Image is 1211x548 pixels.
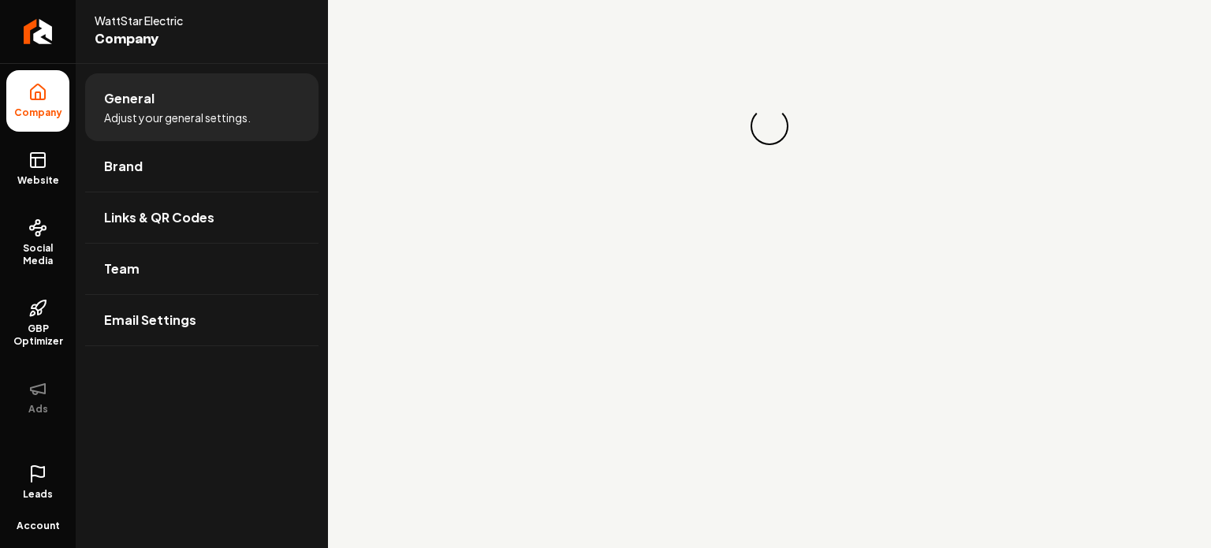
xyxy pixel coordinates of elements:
[104,110,251,125] span: Adjust your general settings.
[104,259,140,278] span: Team
[104,89,155,108] span: General
[6,138,69,199] a: Website
[104,311,196,330] span: Email Settings
[23,488,53,501] span: Leads
[85,295,319,345] a: Email Settings
[6,367,69,428] button: Ads
[6,242,69,267] span: Social Media
[22,403,54,416] span: Ads
[6,206,69,280] a: Social Media
[95,28,271,50] span: Company
[104,208,214,227] span: Links & QR Codes
[17,520,60,532] span: Account
[6,322,69,348] span: GBP Optimizer
[11,174,65,187] span: Website
[104,157,143,176] span: Brand
[95,13,271,28] span: WattStar Electric
[85,192,319,243] a: Links & QR Codes
[8,106,69,119] span: Company
[24,19,53,44] img: Rebolt Logo
[85,141,319,192] a: Brand
[743,100,796,152] div: Loading
[85,244,319,294] a: Team
[6,452,69,513] a: Leads
[6,286,69,360] a: GBP Optimizer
